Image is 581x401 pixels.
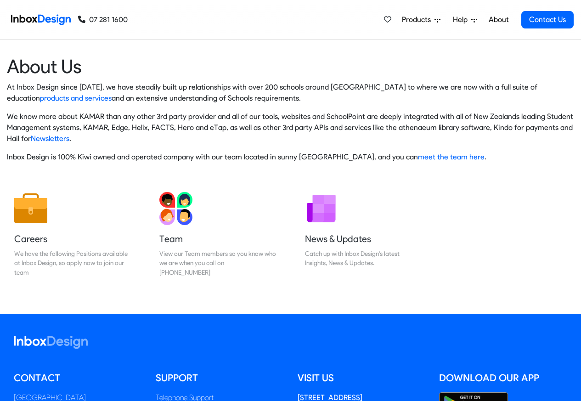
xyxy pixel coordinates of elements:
a: About [486,11,511,29]
span: Products [402,14,434,25]
a: Team View our Team members so you know who we are when you call on [PHONE_NUMBER] [152,185,283,284]
a: products and services [40,94,112,102]
h5: Download our App [439,371,567,385]
h5: News & Updates [305,232,422,245]
a: meet the team here [418,152,485,161]
img: logo_inboxdesign_white.svg [14,336,88,349]
a: News & Updates Catch up with Inbox Design's latest Insights, News & Updates. [298,185,429,284]
p: We know more about KAMAR than any other 3rd party provider and all of our tools, websites and Sch... [7,111,574,144]
div: Catch up with Inbox Design's latest Insights, News & Updates. [305,249,422,268]
span: Help [453,14,471,25]
h5: Support [156,371,284,385]
div: We have the following Positions available at Inbox Design, so apply now to join our team [14,249,131,277]
img: 2022_01_12_icon_newsletter.svg [305,192,338,225]
a: Careers We have the following Positions available at Inbox Design, so apply now to join our team [7,185,138,284]
p: At Inbox Design since [DATE], we have steadily built up relationships with over 200 schools aroun... [7,82,574,104]
img: 2022_01_13_icon_job.svg [14,192,47,225]
a: Contact Us [521,11,574,28]
h5: Contact [14,371,142,385]
a: Newsletters [31,134,69,143]
p: Inbox Design is 100% Kiwi owned and operated company with our team located in sunny [GEOGRAPHIC_D... [7,152,574,163]
h5: Visit us [298,371,426,385]
heading: About Us [7,55,574,78]
h5: Careers [14,232,131,245]
a: 07 281 1600 [78,14,128,25]
h5: Team [159,232,276,245]
a: Help [449,11,481,29]
img: 2022_01_13_icon_team.svg [159,192,192,225]
div: View our Team members so you know who we are when you call on [PHONE_NUMBER] [159,249,276,277]
a: Products [398,11,444,29]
